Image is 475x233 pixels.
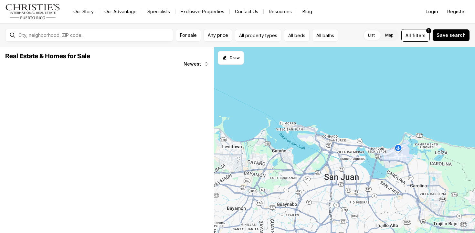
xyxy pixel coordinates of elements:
span: Login [426,9,438,14]
button: All baths [312,29,338,42]
span: Save search [437,33,466,38]
span: filters [412,32,426,39]
span: Register [447,9,466,14]
a: Specialists [142,7,175,16]
button: Register [443,5,470,18]
button: Login [422,5,442,18]
button: Save search [432,29,470,41]
a: Our Advantage [99,7,142,16]
button: Any price [204,29,232,42]
span: Newest [184,61,201,67]
button: Allfilters1 [401,29,430,42]
label: Map [380,29,399,41]
a: Our Story [68,7,99,16]
span: All [406,32,411,39]
button: Contact Us [230,7,263,16]
button: All beds [284,29,310,42]
a: Blog [297,7,317,16]
span: 1 [428,28,429,33]
button: For sale [176,29,201,42]
span: Any price [208,33,228,38]
label: List [363,29,380,41]
button: Newest [180,58,213,70]
button: All property types [235,29,281,42]
span: For sale [180,33,197,38]
span: Real Estate & Homes for Sale [5,53,90,59]
button: Start drawing [218,51,244,65]
a: Exclusive Properties [175,7,229,16]
a: Resources [264,7,297,16]
img: logo [5,4,60,19]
